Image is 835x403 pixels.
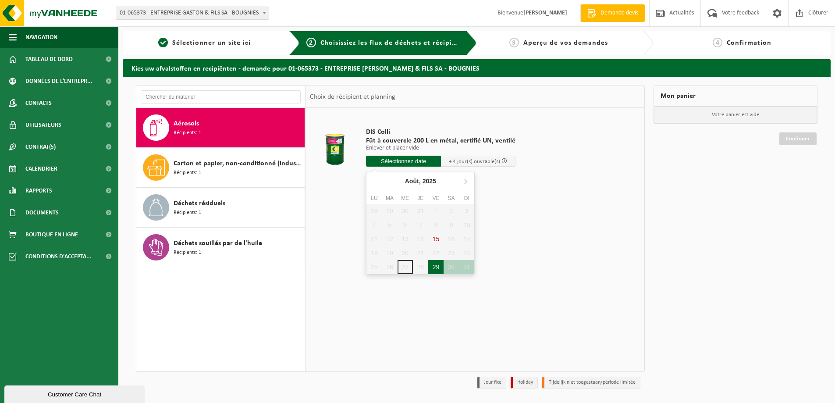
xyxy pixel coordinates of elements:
[25,158,57,180] span: Calendrier
[136,228,305,267] button: Déchets souillés par de l'huile Récipients: 1
[428,260,444,274] div: 29
[174,169,201,177] span: Récipients: 1
[25,92,52,114] span: Contacts
[25,246,92,267] span: Conditions d'accepta...
[713,38,722,47] span: 4
[123,59,831,76] h2: Kies uw afvalstoffen en recipiënten - demande pour 01-065373 - ENTREPRISE [PERSON_NAME] & FILS SA...
[402,174,440,188] div: Août,
[306,38,316,47] span: 2
[174,249,201,257] span: Récipients: 1
[523,10,567,16] strong: [PERSON_NAME]
[413,194,428,203] div: Je
[398,194,413,203] div: Me
[366,194,382,203] div: Lu
[25,180,52,202] span: Rapports
[25,26,57,48] span: Navigation
[25,224,78,246] span: Boutique en ligne
[423,178,436,184] i: 2025
[174,129,201,137] span: Récipients: 1
[174,198,225,209] span: Déchets résiduels
[136,108,305,148] button: Aérosols Récipients: 1
[366,136,515,145] span: Fût à couvercle 200 L en métal, certifié UN, ventilé
[4,384,146,403] iframe: chat widget
[654,86,817,107] div: Mon panier
[366,145,515,151] p: Enlever et placer vide
[580,4,645,22] a: Demande devis
[509,38,519,47] span: 3
[127,38,282,48] a: 1Sélectionner un site ici
[477,377,506,389] li: Jour fixe
[25,70,92,92] span: Données de l'entrepr...
[174,209,201,217] span: Récipients: 1
[428,194,444,203] div: Ve
[174,238,262,249] span: Déchets souillés par de l'huile
[449,159,500,164] span: + 4 jour(s) ouvrable(s)
[382,194,397,203] div: Ma
[116,7,269,19] span: 01-065373 - ENTREPRISE GASTON & FILS SA - BOUGNIES
[444,194,459,203] div: Sa
[366,156,441,167] input: Sélectionnez date
[25,136,56,158] span: Contrat(s)
[306,86,400,108] div: Choix de récipient et planning
[523,39,608,46] span: Aperçu de vos demandes
[172,39,251,46] span: Sélectionner un site ici
[25,48,73,70] span: Tableau de bord
[116,7,269,20] span: 01-065373 - ENTREPRISE GASTON & FILS SA - BOUGNIES
[511,377,538,389] li: Holiday
[779,132,817,145] a: Continuer
[136,148,305,188] button: Carton et papier, non-conditionné (industriel) Récipients: 1
[598,9,640,18] span: Demande devis
[174,118,199,129] span: Aérosols
[158,38,168,47] span: 1
[459,194,474,203] div: Di
[136,188,305,228] button: Déchets résiduels Récipients: 1
[174,158,302,169] span: Carton et papier, non-conditionné (industriel)
[320,39,466,46] span: Choisissiez les flux de déchets et récipients
[366,128,515,136] span: DIS Colli
[25,202,59,224] span: Documents
[542,377,640,389] li: Tijdelijk niet toegestaan/période limitée
[141,90,301,103] input: Chercher du matériel
[654,107,817,123] p: Votre panier est vide
[25,114,61,136] span: Utilisateurs
[727,39,771,46] span: Confirmation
